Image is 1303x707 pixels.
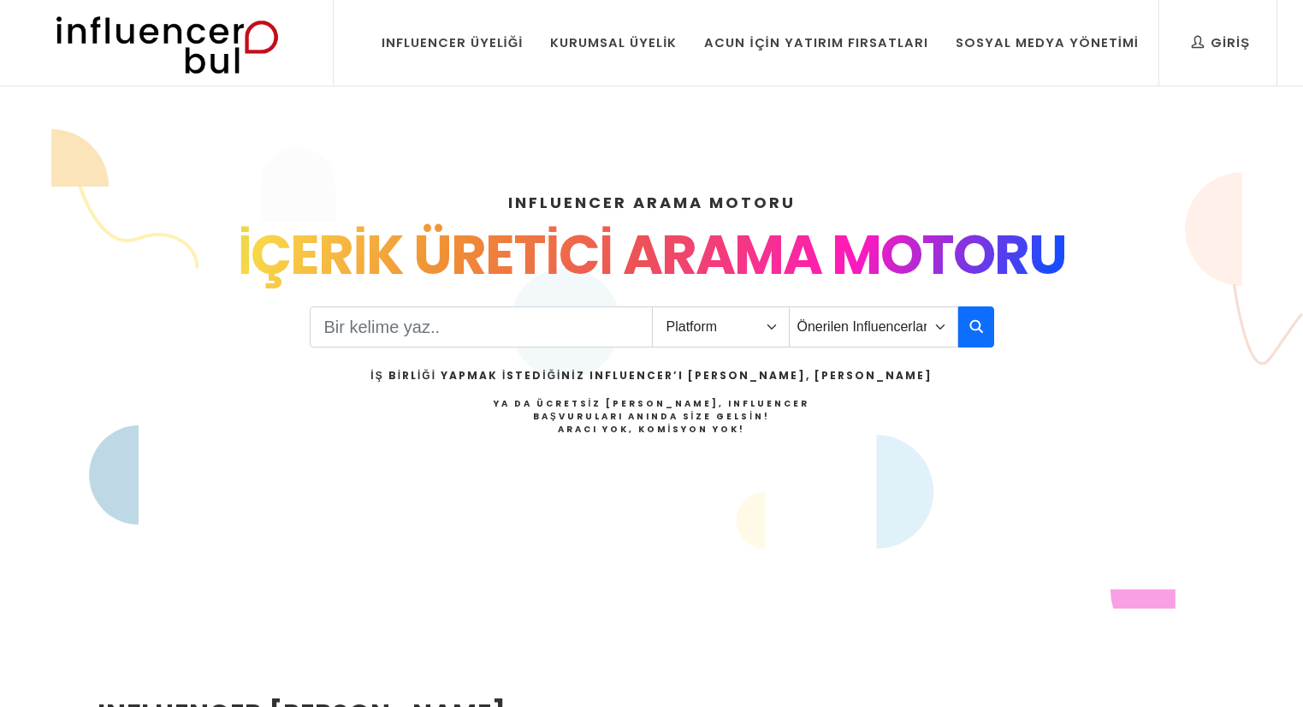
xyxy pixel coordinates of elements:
h4: Ya da Ücretsiz [PERSON_NAME], Influencer Başvuruları Anında Size Gelsin! [370,397,932,436]
div: Sosyal Medya Yönetimi [956,33,1139,52]
div: Giriş [1192,33,1250,52]
div: İÇERİK ÜRETİCİ ARAMA MOTORU [98,214,1206,296]
h2: İş Birliği Yapmak İstediğiniz Influencer’ı [PERSON_NAME], [PERSON_NAME] [370,368,932,383]
div: Influencer Üyeliği [382,33,524,52]
h4: INFLUENCER ARAMA MOTORU [98,191,1206,214]
div: Kurumsal Üyelik [550,33,677,52]
strong: Aracı Yok, Komisyon Yok! [558,423,746,436]
input: Search [310,306,653,348]
div: Acun İçin Yatırım Fırsatları [704,33,927,52]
